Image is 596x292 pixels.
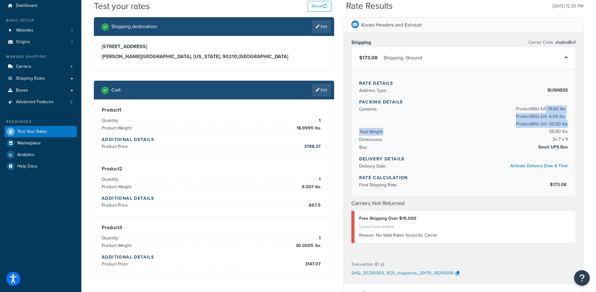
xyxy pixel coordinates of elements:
span: Total Weight: [359,128,385,135]
div: No Valid Rates found for Carrier [359,231,571,240]
p: SHQ_20250905_1631_shipperws_20179_38245696 [351,269,454,278]
a: Shipping Rules [5,73,77,84]
span: 30.0005 lbs [294,242,321,249]
h4: Rate Calculation [359,174,568,181]
span: 3 x 7 x 9 [551,136,568,143]
span: Test Your Rates [17,129,47,134]
span: Boxes [16,88,28,93]
h2: Cart : [111,87,122,93]
span: BUSINESS [546,87,568,94]
li: Origins [5,36,77,48]
span: Product Price: [102,202,130,209]
h2: Shipping destination : [111,24,158,29]
a: Marketplace [5,138,77,149]
span: Shipping Rules [16,76,45,81]
span: 55.00 lbs [548,128,568,135]
h3: [PERSON_NAME][GEOGRAPHIC_DATA], [US_STATE], 90210 , [GEOGRAPHIC_DATA] [102,53,326,60]
span: shqfedEx1 [554,39,576,46]
h3: Product 2 [102,166,326,172]
div: Manage Shipping [5,54,77,59]
h4: Delivery Details [359,156,568,162]
span: 1 [317,234,321,242]
button: Open Resource Center [574,270,590,286]
div: Resources [5,119,77,124]
span: Quantity: [102,176,120,183]
span: Dimensions: [359,136,385,143]
h3: [STREET_ADDRESS] [102,43,326,50]
div: Basic Setup [5,18,77,23]
h4: Carriers Not Returned [351,199,576,208]
span: 3768.37 [303,143,321,150]
button: Reset [308,1,331,12]
p: Transaction ID [351,260,379,269]
span: Product Weight: [102,242,134,249]
span: Help Docs [17,164,38,169]
span: $173.08 [359,54,378,61]
span: Carriers [16,64,31,69]
div: Shipping - Ground [384,53,422,62]
span: Product Price: [102,261,130,267]
a: Origins1 [5,36,77,48]
a: Carriers4 [5,61,77,73]
h4: Additional Details [102,254,326,260]
span: 1 [317,117,321,124]
h3: Product 3 [102,224,326,231]
a: Advanced Features2 [5,96,77,108]
span: Box: [359,144,369,151]
span: Product Price: [102,143,130,150]
span: Product Weight: [102,184,134,190]
span: 1 [71,28,73,33]
span: 1 [317,176,321,183]
a: Analytics [5,149,77,160]
h2: Rate Results [346,1,393,11]
h3: Product 1 [102,107,326,113]
li: Carriers [5,61,77,73]
span: 1 [71,39,73,45]
span: Quantity: [102,235,120,241]
span: Final Shipping Rate: [359,182,399,188]
h4: Packing Details [359,99,568,105]
span: 667.5 [307,202,321,209]
h4: Additional Details [102,136,326,143]
a: Edit [312,84,331,96]
h3: Shipping [351,39,371,46]
a: Test Your Rates [5,126,77,137]
span: $173.08 [550,181,568,188]
a: Websites1 [5,25,77,36]
span: 18.9995 lbs [295,124,321,132]
span: Small UPS Box [537,143,568,151]
a: Activate Delivery Date & Time [510,163,568,169]
p: [DATE] 12:30 PM [553,2,583,11]
span: Reason: [359,232,375,239]
div: Free Shipping Over $15,000 [359,214,571,223]
span: Product Weight: [102,125,134,131]
span: Origins [16,39,30,45]
span: Websites [16,28,33,33]
span: 3147.07 [303,260,321,268]
a: Edit [312,20,331,33]
span: Marketplace [17,141,41,146]
li: Websites [5,25,77,36]
h4: Rate Details [359,80,568,87]
span: Dashboard [16,3,37,8]
span: Product SKU-1 x 1 - 19.00 lbs Product SKU-2 x 1 - 6.00 lbs Product SKU-3 x 1 - 30.00 lbs [514,105,568,128]
span: Address Type: [359,87,389,94]
span: Contents: [359,106,379,113]
span: Delivery Date: [359,163,388,169]
h4: Additional Details [102,195,326,202]
div: Carrier Code: shqfree [359,222,571,231]
span: 4 [70,64,73,69]
li: Boxes [5,85,77,96]
p: Kooks Headers and Exhaust [361,21,422,29]
span: 2 [70,99,73,105]
li: Advanced Features [5,96,77,108]
li: Help Docs [5,161,77,172]
span: 6.001 lbs [300,183,321,191]
span: Advanced Features [16,99,54,105]
span: Quantity: [102,117,120,124]
span: Analytics [17,152,34,158]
